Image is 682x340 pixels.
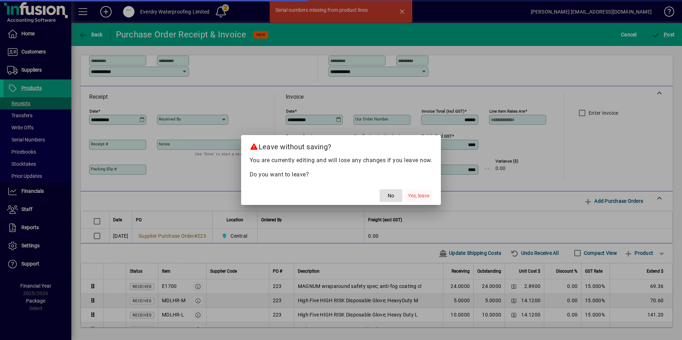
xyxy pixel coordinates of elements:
[380,189,402,202] button: No
[250,156,433,165] p: You are currently editing and will lose any changes if you leave now.
[241,135,441,156] h2: Leave without saving?
[408,192,429,200] span: Yes, leave
[405,189,432,202] button: Yes, leave
[250,170,433,179] p: Do you want to leave?
[388,192,394,200] span: No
